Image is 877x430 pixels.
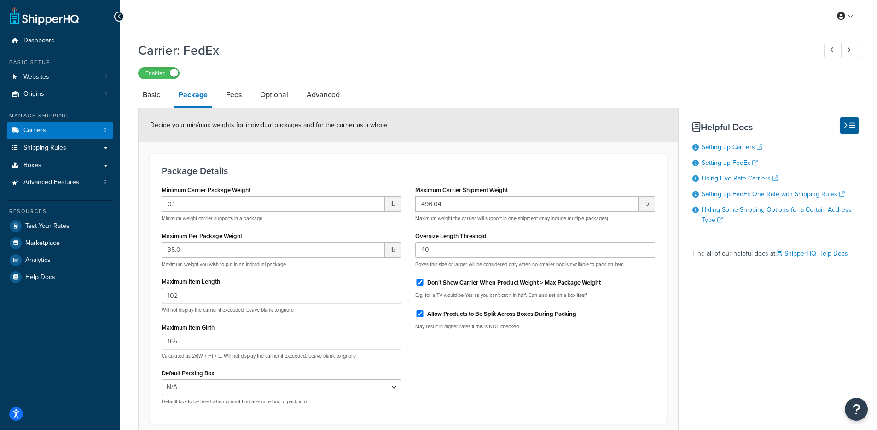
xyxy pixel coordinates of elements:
[25,273,55,281] span: Help Docs
[845,398,868,421] button: Open Resource Center
[692,240,859,260] div: Find all of our helpful docs at:
[23,90,44,98] span: Origins
[7,86,113,103] li: Origins
[23,162,41,169] span: Boxes
[7,58,113,66] div: Basic Setup
[692,122,859,132] h3: Helpful Docs
[104,179,107,186] span: 2
[7,32,113,49] a: Dashboard
[702,142,762,152] a: Setting up Carriers
[7,122,113,139] li: Carriers
[23,37,55,45] span: Dashboard
[105,90,107,98] span: 1
[25,222,70,230] span: Test Your Rates
[427,279,601,287] label: Don't Show Carrier When Product Weight > Max Package Weight
[23,179,79,186] span: Advanced Features
[7,86,113,103] a: Origins1
[7,112,113,120] div: Manage Shipping
[302,84,344,106] a: Advanced
[162,215,401,222] p: Minimum weight carrier supports in a package
[415,215,655,222] p: Maximum weight the carrier will support in one shipment (may include multiple packages)
[162,166,655,176] h3: Package Details
[104,127,107,134] span: 3
[7,174,113,191] li: Advanced Features
[162,370,214,377] label: Default Packing Box
[162,278,220,285] label: Maximum Item Length
[7,269,113,285] a: Help Docs
[139,68,179,79] label: Enabled
[824,43,842,58] a: Previous Record
[7,122,113,139] a: Carriers3
[138,41,807,59] h1: Carrier: FedEx
[162,324,215,331] label: Maximum Item Girth
[25,256,51,264] span: Analytics
[702,189,845,199] a: Setting up FedEx One Rate with Shipping Rules
[840,117,859,134] button: Hide Help Docs
[415,323,655,330] p: May result in higher rates if this is NOT checked
[841,43,859,58] a: Next Record
[7,208,113,215] div: Resources
[174,84,212,108] a: Package
[385,196,401,212] span: lb
[415,186,508,193] label: Maximum Carrier Shipment Weight
[639,196,655,212] span: lb
[162,353,401,360] p: Calculated as 2x(W + H) + L. Will not display the carrier if exceeded. Leave blank to ignore
[415,261,655,268] p: Boxes this size or larger will be considered only when no smaller box is available to pack an item
[7,69,113,86] li: Websites
[7,174,113,191] a: Advanced Features2
[221,84,246,106] a: Fees
[702,158,758,168] a: Setting up FedEx
[385,242,401,258] span: lb
[427,310,576,318] label: Allow Products to Be Split Across Boxes During Packing
[7,157,113,174] a: Boxes
[150,120,389,130] span: Decide your min/max weights for individual packages and for the carrier as a whole.
[162,398,401,405] p: Default box to be used when cannot find alternate box to pack into
[7,139,113,157] a: Shipping Rules
[7,252,113,268] a: Analytics
[777,249,848,258] a: ShipperHQ Help Docs
[7,218,113,234] a: Test Your Rates
[23,127,46,134] span: Carriers
[702,174,778,183] a: Using Live Rate Carriers
[256,84,293,106] a: Optional
[162,307,401,314] p: Will not display the carrier if exceeded. Leave blank to ignore
[25,239,60,247] span: Marketplace
[162,232,242,239] label: Maximum Per Package Weight
[162,261,401,268] p: Maximum weight you wish to put in an individual package
[23,144,66,152] span: Shipping Rules
[23,73,49,81] span: Websites
[415,232,487,239] label: Oversize Length Threshold
[138,84,165,106] a: Basic
[7,69,113,86] a: Websites1
[105,73,107,81] span: 1
[162,186,250,193] label: Minimum Carrier Package Weight
[7,235,113,251] a: Marketplace
[702,205,852,225] a: Hiding Some Shipping Options for a Certain Address Type
[415,292,655,299] p: E.g. for a TV would be Yes as you can't cut it in half. Can also set on a box itself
